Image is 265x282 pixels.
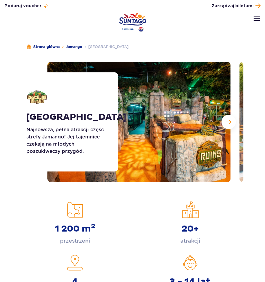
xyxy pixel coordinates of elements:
[26,126,109,155] p: Najnowsza, pełna atrakcji część strefy Jamango! Jej tajemnice czekają na młodych poszukiwaczy prz...
[254,16,260,21] img: Open menu
[182,223,199,234] strong: 20+
[91,222,95,230] sup: 2
[212,2,260,10] a: Zarządzaj biletami
[27,44,60,50] a: Strona główna
[5,3,49,9] a: Podaruj voucher
[119,13,146,32] a: Park of Poland
[26,112,109,123] h1: [GEOGRAPHIC_DATA]
[221,115,236,129] button: Następny slajd
[212,3,254,9] span: Zarządzaj biletami
[60,237,90,245] p: przestrzeni
[180,237,200,245] p: atrakcji
[66,44,82,50] a: Jamango
[82,44,128,50] li: [GEOGRAPHIC_DATA]
[55,223,95,234] strong: 1 200 m
[5,3,41,9] span: Podaruj voucher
